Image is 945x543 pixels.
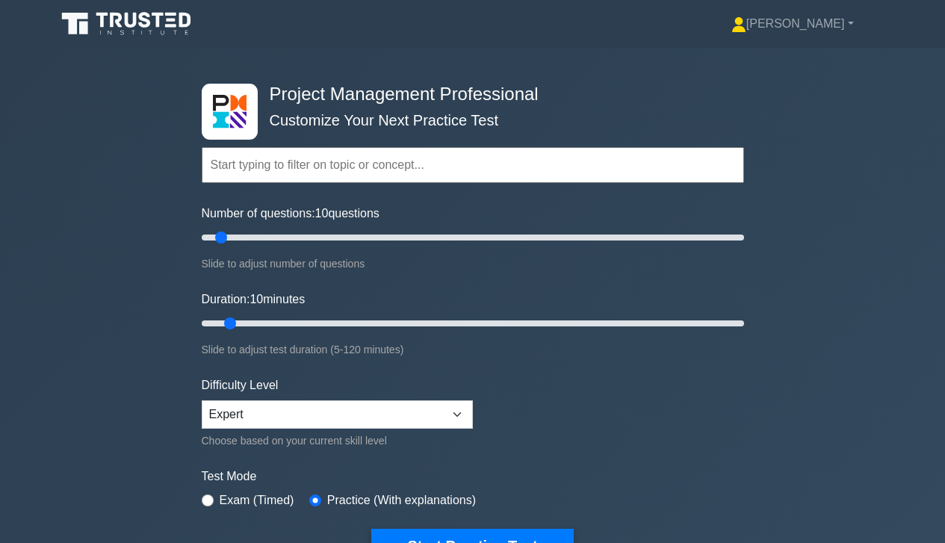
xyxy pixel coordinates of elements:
[220,491,294,509] label: Exam (Timed)
[202,205,379,223] label: Number of questions: questions
[250,293,263,305] span: 10
[202,341,744,359] div: Slide to adjust test duration (5-120 minutes)
[202,376,279,394] label: Difficulty Level
[264,84,671,105] h4: Project Management Professional
[202,255,744,273] div: Slide to adjust number of questions
[202,291,306,308] label: Duration: minutes
[327,491,476,509] label: Practice (With explanations)
[202,147,744,183] input: Start typing to filter on topic or concept...
[202,432,473,450] div: Choose based on your current skill level
[315,207,329,220] span: 10
[695,9,890,39] a: [PERSON_NAME]
[202,468,744,485] label: Test Mode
